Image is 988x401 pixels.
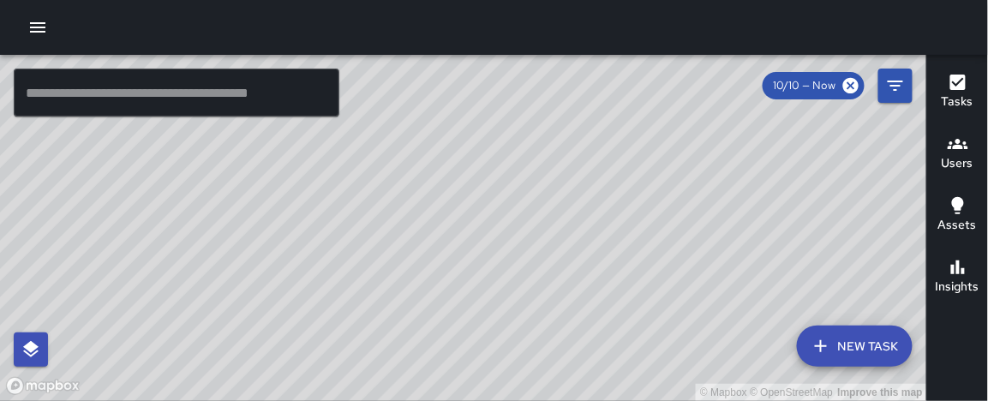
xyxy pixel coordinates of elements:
h6: Users [942,154,973,173]
button: Users [927,123,988,185]
button: New Task [797,326,913,367]
button: Filters [878,69,913,103]
h6: Insights [936,278,979,296]
h6: Tasks [942,93,973,111]
button: Assets [927,185,988,247]
button: Tasks [927,62,988,123]
span: 10/10 — Now [763,77,847,94]
button: Insights [927,247,988,308]
h6: Assets [938,216,977,235]
div: 10/10 — Now [763,72,865,99]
